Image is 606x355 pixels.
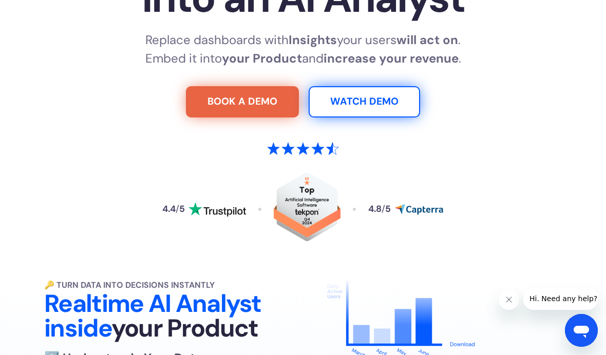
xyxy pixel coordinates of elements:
p: Replace dashboards with your users . Embed it into and . [145,31,461,68]
strong: 🔑 Turn Data into Decisions Instantly [44,280,215,290]
strong: Insights [289,32,337,48]
a: Read reviews about HappyLoop on Trustpilot [162,202,245,216]
strong: your Product [222,50,302,66]
h2: Realtime AI Analyst inside [44,291,293,341]
strong: increase your revenue [324,50,459,66]
a: Watch Demo [309,86,420,118]
a: Try For Free [186,86,299,118]
span: / [382,203,385,214]
a: Read reviews about HappyLoop on Tekpon [274,172,340,247]
strong: will act on [396,32,458,48]
iframe: Close message [499,289,519,310]
span: your Product [111,312,258,344]
span: / [176,203,179,214]
iframe: Button to launch messaging window [565,314,598,347]
div: 4.8 5 [368,205,391,214]
a: Read reviews about HappyLoop on Capterra [368,204,443,215]
iframe: Message from company [523,287,598,310]
div: 4.4 5 [162,205,185,214]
